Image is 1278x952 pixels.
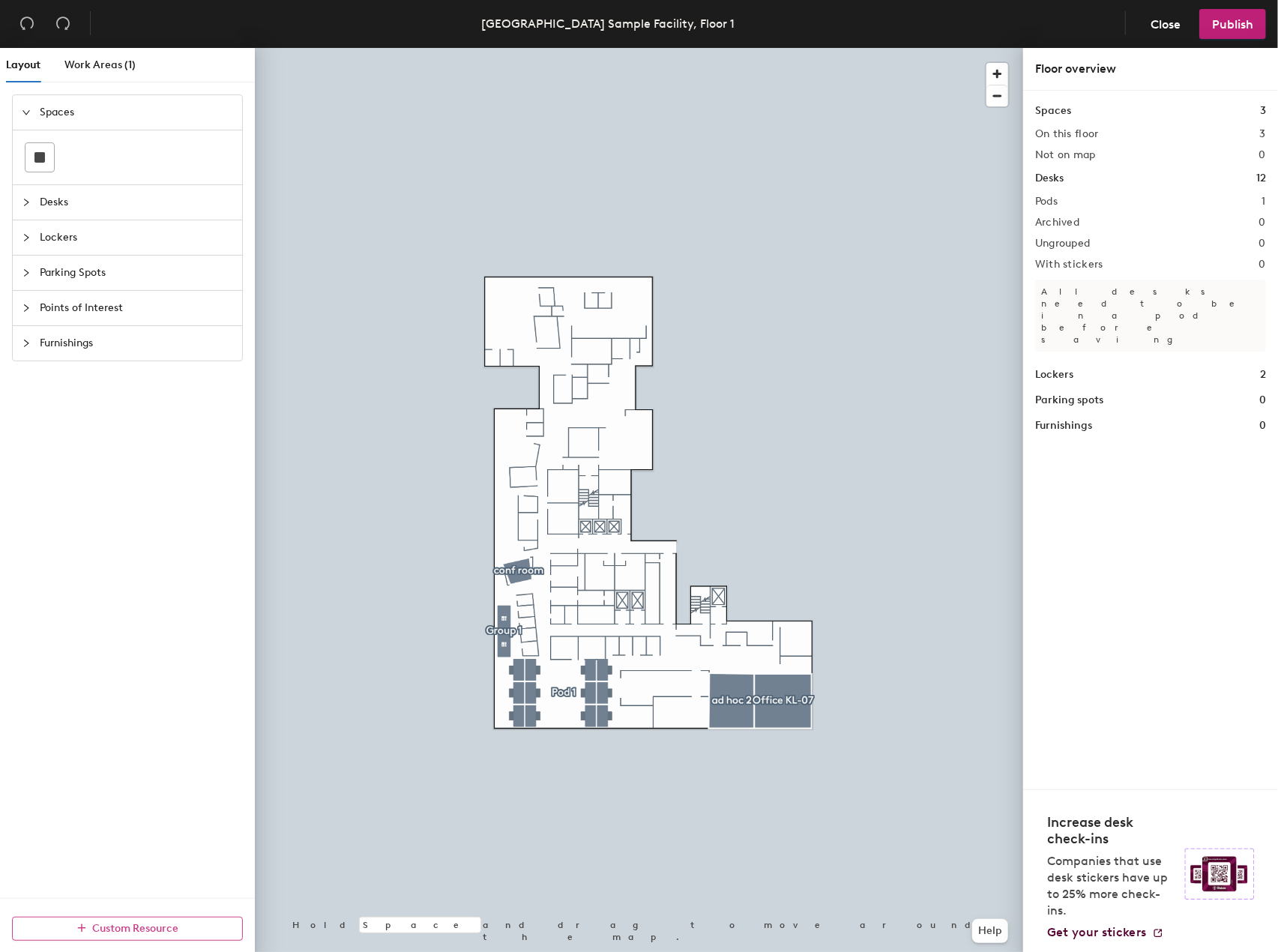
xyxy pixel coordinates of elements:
[1259,259,1266,271] h2: 0
[972,919,1008,943] button: Help
[1047,925,1164,940] a: Get your stickers
[1047,925,1146,939] span: Get your stickers
[1035,60,1266,78] div: Floor overview
[1260,128,1266,140] h2: 3
[1047,814,1176,847] h4: Increase desk check-ins
[22,304,31,313] span: collapsed
[48,9,78,39] button: Redo (⌘ + ⇧ + Z)
[40,291,233,325] span: Points of Interest
[1035,280,1266,352] p: All desks need to be in a pod before saving
[40,326,233,361] span: Furnishings
[40,95,233,130] span: Spaces
[1256,170,1266,187] h1: 12
[22,198,31,207] span: collapsed
[1035,418,1092,434] h1: Furnishings
[22,233,31,242] span: collapsed
[1259,392,1266,409] h1: 0
[1259,418,1266,434] h1: 0
[1259,238,1266,250] h2: 0
[1047,853,1176,919] p: Companies that use desk stickers have up to 25% more check-ins.
[1151,17,1181,31] span: Close
[22,108,31,117] span: expanded
[1035,196,1058,208] h2: Pods
[40,185,233,220] span: Desks
[93,922,179,935] span: Custom Resource
[64,58,136,71] span: Work Areas (1)
[1035,392,1103,409] h1: Parking spots
[1199,9,1266,39] button: Publish
[1035,149,1096,161] h2: Not on map
[1212,17,1253,31] span: Publish
[1138,9,1193,39] button: Close
[1260,367,1266,383] h1: 2
[1035,238,1091,250] h2: Ungrouped
[22,268,31,277] span: collapsed
[1035,103,1071,119] h1: Spaces
[1185,849,1254,900] img: Sticker logo
[1035,367,1073,383] h1: Lockers
[40,220,233,255] span: Lockers
[1035,259,1103,271] h2: With stickers
[1262,196,1266,208] h2: 1
[1259,149,1266,161] h2: 0
[40,256,233,290] span: Parking Spots
[1035,128,1099,140] h2: On this floor
[22,339,31,348] span: collapsed
[1260,103,1266,119] h1: 3
[1259,217,1266,229] h2: 0
[1035,217,1079,229] h2: Archived
[6,58,40,71] span: Layout
[12,917,243,941] button: Custom Resource
[12,9,42,39] button: Undo (⌘ + Z)
[1035,170,1064,187] h1: Desks
[481,14,735,33] div: [GEOGRAPHIC_DATA] Sample Facility, Floor 1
